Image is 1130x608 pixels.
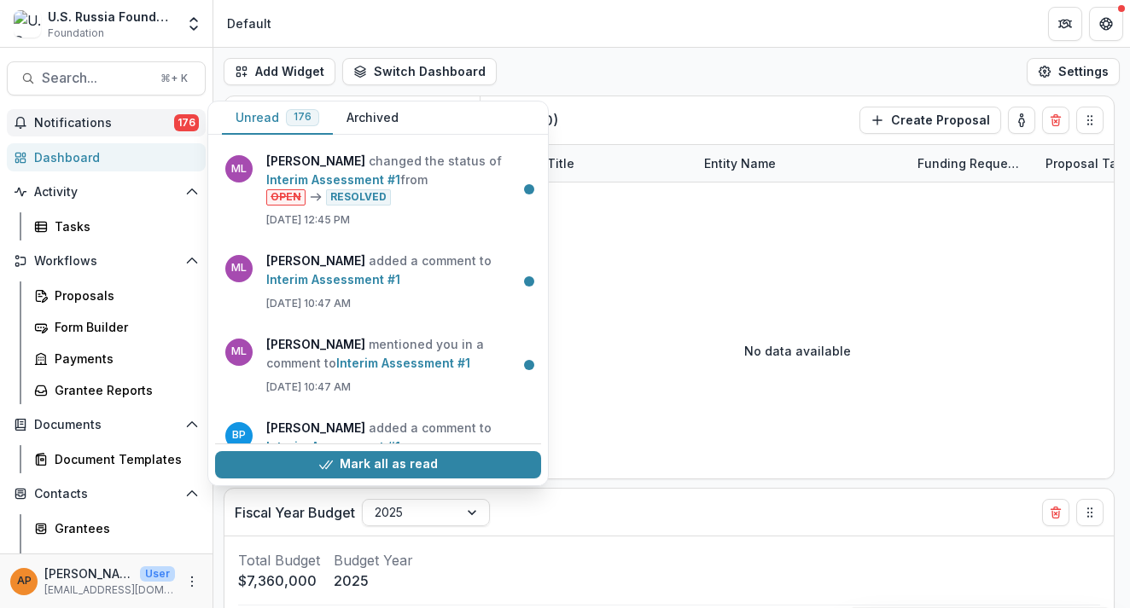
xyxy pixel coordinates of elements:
span: Notifications [34,116,174,130]
button: Delete card [1042,107,1069,134]
div: Grantee Reports [55,381,192,399]
p: Budget Year [334,550,413,570]
a: Interim Assessment #1 [266,272,400,287]
div: Default [227,14,271,32]
a: Tasks [27,212,206,240]
div: Proposal Title [481,145,694,182]
div: Funding Requested [907,154,1035,172]
span: 176 [294,111,312,123]
div: Tasks [55,217,192,235]
p: User [140,566,175,582]
span: Documents [34,418,178,432]
button: Get Help [1089,7,1123,41]
button: Drag [1076,107,1104,134]
div: U.S. Russia Foundation [48,8,175,26]
button: Search... [7,61,206,96]
span: Activity [34,185,178,200]
p: added a comment to [266,419,531,456]
div: Form Builder [55,318,192,336]
button: Open Documents [7,411,206,438]
button: Delete card [1042,499,1069,526]
div: Funding Requested [907,145,1035,182]
div: ⌘ + K [157,69,191,88]
button: Create Proposal [859,107,1001,134]
p: mentioned you in a comment to [266,335,531,373]
p: Draft ( 0 ) [508,110,636,130]
p: [EMAIL_ADDRESS][DOMAIN_NAME] [44,582,175,598]
button: Settings [1027,58,1120,85]
p: Fiscal Year Budget [235,502,355,523]
div: Dashboard [34,148,192,166]
button: Archived [333,101,412,135]
a: Document Templates [27,445,206,473]
button: Mark all as read [215,451,541,478]
p: added a comment to [266,252,531,289]
a: Grantee Reports [27,376,206,404]
div: Entity Name [694,154,786,172]
div: Communications [55,551,192,569]
p: Total Budget [238,550,320,570]
div: Anna P [17,576,32,587]
button: More [182,571,202,592]
div: Grantees [55,519,192,537]
a: Interim Assessment #1 [266,172,400,187]
button: Partners [1048,7,1082,41]
div: Entity Name [694,145,907,182]
div: Document Templates [55,450,192,468]
a: Interim Assessment #1 [266,439,400,454]
a: Form Builder [27,313,206,341]
a: Dashboard [7,143,206,171]
button: Open Activity [7,178,206,206]
a: Payments [27,345,206,373]
a: Interim Assessment #1 [336,356,470,370]
p: changed the status of from [266,152,531,206]
button: toggle-assigned-to-me [1008,107,1035,134]
span: 176 [174,114,199,131]
span: Workflows [34,254,178,269]
span: Search... [42,70,150,86]
nav: breadcrumb [220,11,278,36]
p: [PERSON_NAME] [44,565,133,582]
button: Unread [222,101,333,135]
button: Drag [1076,499,1104,526]
div: Proposals [55,287,192,304]
button: Open Contacts [7,480,206,507]
button: Open Workflows [7,247,206,275]
span: Contacts [34,487,178,501]
p: 2025 [334,570,413,591]
a: Grantees [27,514,206,542]
span: Foundation [48,26,104,41]
p: No data available [744,342,851,360]
a: Communications [27,546,206,574]
button: Notifications176 [7,109,206,136]
div: Payments [55,350,192,368]
p: $7,360,000 [238,570,320,591]
img: U.S. Russia Foundation [14,10,41,38]
button: Add Widget [224,58,335,85]
a: Proposals [27,281,206,310]
button: Switch Dashboard [342,58,497,85]
button: Open entity switcher [182,7,206,41]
